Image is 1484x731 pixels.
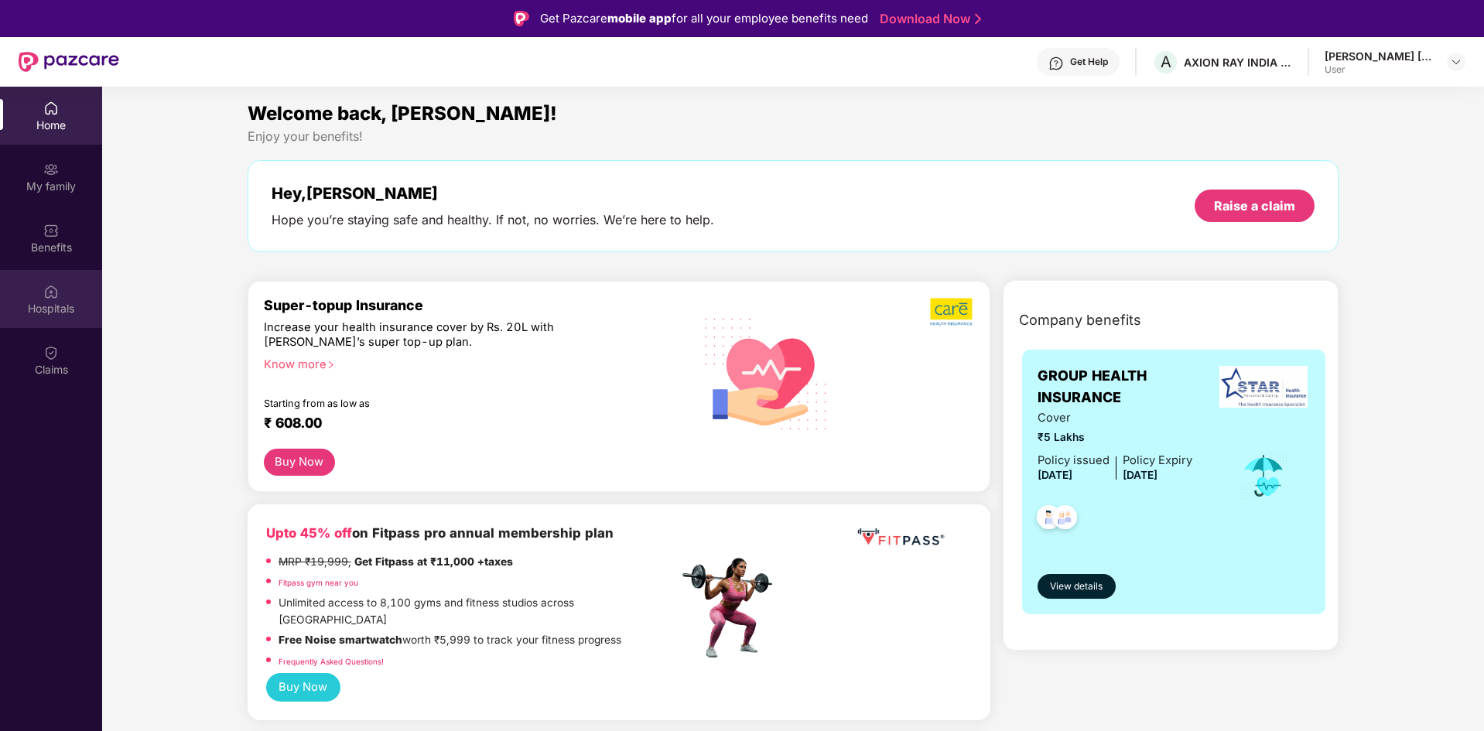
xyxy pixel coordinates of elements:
[264,449,335,476] button: Buy Now
[1046,500,1084,538] img: svg+xml;base64,PHN2ZyB4bWxucz0iaHR0cDovL3d3dy53My5vcmcvMjAwMC9zdmciIHdpZHRoPSI0OC45NDMiIGhlaWdodD...
[264,398,613,408] div: Starting from as low as
[540,9,868,28] div: Get Pazcare for all your employee benefits need
[1038,469,1072,481] span: [DATE]
[514,11,529,26] img: Logo
[1048,56,1064,71] img: svg+xml;base64,PHN2ZyBpZD0iSGVscC0zMngzMiIgeG1sbnM9Imh0dHA6Ly93d3cudzMub3JnLzIwMDAvc3ZnIiB3aWR0aD...
[1070,56,1108,68] div: Get Help
[1184,55,1292,70] div: AXION RAY INDIA PRIVATE LIMITED
[43,284,59,299] img: svg+xml;base64,PHN2ZyBpZD0iSG9zcGl0YWxzIiB4bWxucz0iaHR0cDovL3d3dy53My5vcmcvMjAwMC9zdmciIHdpZHRoPS...
[279,595,678,628] p: Unlimited access to 8,100 gyms and fitness studios across [GEOGRAPHIC_DATA]
[279,555,351,568] del: MRP ₹19,999,
[854,523,947,552] img: fppp.png
[1219,366,1308,408] img: insurerLogo
[264,320,611,350] div: Increase your health insurance cover by Rs. 20L with [PERSON_NAME]’s super top-up plan.
[266,673,340,702] button: Buy Now
[264,297,679,313] div: Super-topup Insurance
[43,101,59,116] img: svg+xml;base64,PHN2ZyBpZD0iSG9tZSIgeG1sbnM9Imh0dHA6Ly93d3cudzMub3JnLzIwMDAvc3ZnIiB3aWR0aD0iMjAiIG...
[1214,197,1295,214] div: Raise a claim
[43,223,59,238] img: svg+xml;base64,PHN2ZyBpZD0iQmVuZWZpdHMiIHhtbG5zPSJodHRwOi8vd3d3LnczLm9yZy8yMDAwL3N2ZyIgd2lkdGg9Ij...
[354,555,513,568] strong: Get Fitpass at ₹11,000 +taxes
[975,11,981,27] img: Stroke
[1325,63,1433,76] div: User
[1161,53,1171,71] span: A
[1038,365,1218,409] span: GROUP HEALTH INSURANCE
[43,345,59,360] img: svg+xml;base64,PHN2ZyBpZD0iQ2xhaW0iIHhtbG5zPSJodHRwOi8vd3d3LnczLm9yZy8yMDAwL3N2ZyIgd2lkdGg9IjIwIi...
[1239,450,1289,501] img: icon
[880,11,976,27] a: Download Now
[266,525,352,541] b: Upto 45% off
[1050,579,1103,594] span: View details
[327,360,335,369] span: right
[264,415,663,433] div: ₹ 608.00
[279,632,621,649] p: worth ₹5,999 to track your fitness progress
[248,128,1339,145] div: Enjoy your benefits!
[279,657,384,666] a: Frequently Asked Questions!
[692,298,840,448] img: svg+xml;base64,PHN2ZyB4bWxucz0iaHR0cDovL3d3dy53My5vcmcvMjAwMC9zdmciIHhtbG5zOnhsaW5rPSJodHRwOi8vd3...
[248,102,557,125] span: Welcome back, [PERSON_NAME]!
[1325,49,1433,63] div: [PERSON_NAME] [PERSON_NAME]
[279,634,402,646] strong: Free Noise smartwatch
[43,162,59,177] img: svg+xml;base64,PHN2ZyB3aWR0aD0iMjAiIGhlaWdodD0iMjAiIHZpZXdCb3g9IjAgMCAyMCAyMCIgZmlsbD0ibm9uZSIgeG...
[1030,500,1068,538] img: svg+xml;base64,PHN2ZyB4bWxucz0iaHR0cDovL3d3dy53My5vcmcvMjAwMC9zdmciIHdpZHRoPSI0OC45NDMiIGhlaWdodD...
[607,11,672,26] strong: mobile app
[1038,429,1192,446] span: ₹5 Lakhs
[930,297,974,326] img: b5dec4f62d2307b9de63beb79f102df3.png
[1038,452,1110,470] div: Policy issued
[279,578,358,587] a: Fitpass gym near you
[272,212,714,228] div: Hope you’re staying safe and healthy. If not, no worries. We’re here to help.
[19,52,119,72] img: New Pazcare Logo
[1038,409,1192,427] span: Cover
[1123,469,1157,481] span: [DATE]
[1038,574,1116,599] button: View details
[678,554,786,662] img: fpp.png
[264,357,669,368] div: Know more
[272,184,714,203] div: Hey, [PERSON_NAME]
[1450,56,1462,68] img: svg+xml;base64,PHN2ZyBpZD0iRHJvcGRvd24tMzJ4MzIiIHhtbG5zPSJodHRwOi8vd3d3LnczLm9yZy8yMDAwL3N2ZyIgd2...
[1123,452,1192,470] div: Policy Expiry
[266,525,614,541] b: on Fitpass pro annual membership plan
[1019,309,1141,331] span: Company benefits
